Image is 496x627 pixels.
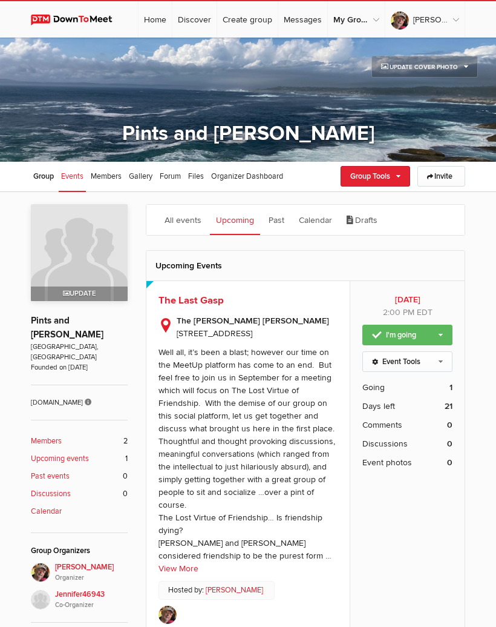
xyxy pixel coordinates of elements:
span: Days left [362,400,395,413]
a: Create group [217,1,278,38]
span: Jennifer46943 [55,589,128,610]
a: Forum [157,162,183,192]
a: Gallery [126,162,155,192]
img: Jim Stewart [31,563,50,582]
span: Organizer Dashboard [211,171,283,181]
a: Past events 0 [31,471,128,482]
a: Upcoming [210,205,260,235]
span: Event photos [362,456,412,469]
a: Invite [417,166,465,187]
span: Discussions [362,437,408,450]
a: Drafts [341,205,383,235]
a: [PERSON_NAME]Organizer [31,563,128,583]
b: 0 [447,456,452,469]
img: Jennifer46943 [31,590,50,609]
a: The Last Gasp [158,294,224,307]
i: Co-Organizer [55,600,128,610]
b: Calendar [31,506,62,517]
a: Upcoming events 1 [31,453,128,465]
span: Update [63,290,96,297]
span: Founded on [DATE] [31,362,128,373]
span: [STREET_ADDRESS] [177,328,252,339]
b: 21 [445,400,452,413]
span: Group [33,171,54,181]
span: Gallery [129,171,152,181]
a: I'm going [362,325,452,345]
a: Organizer Dashboard [209,162,286,192]
span: Going [362,381,385,394]
i: Organizer [55,573,128,583]
span: [DOMAIN_NAME] [31,385,128,408]
a: [PERSON_NAME] [206,585,263,596]
a: View More [158,562,198,575]
b: Members [31,436,62,447]
span: America/Toronto [417,307,432,317]
span: 1 [125,453,128,465]
a: All events [158,205,207,235]
a: Jennifer46943Co-Organizer [31,583,128,610]
span: 2:00 PM [383,307,414,317]
span: Comments [362,419,402,431]
span: Events [61,171,83,181]
b: Upcoming events [31,453,89,465]
div: Well all, it’s been a blast; however our time on the MeetUp platform has come to an end. But feel... [158,347,337,561]
b: The [PERSON_NAME] [PERSON_NAME] [177,314,338,327]
a: Group Tools [341,166,410,187]
span: Forum [160,171,181,181]
a: Home [139,1,172,38]
a: Past [263,205,290,235]
span: [PERSON_NAME] [55,562,128,583]
span: Files [188,171,204,181]
span: [GEOGRAPHIC_DATA], [GEOGRAPHIC_DATA] [31,342,128,362]
b: Past events [31,471,70,482]
b: [DATE] [362,293,452,306]
b: 0 [447,419,452,431]
span: 0 [123,488,128,500]
a: Members [88,162,124,192]
a: Discussions 0 [31,488,128,500]
a: Group [31,162,56,192]
a: My Groups [328,1,385,38]
b: 0 [447,437,452,450]
div: Group Organizers [31,545,128,557]
img: DownToMeet [31,15,123,25]
b: 1 [449,381,452,394]
a: Update Cover Photo [371,56,478,78]
a: Pints and [PERSON_NAME] [31,315,103,340]
a: Messages [278,1,327,38]
p: Hosted by: [158,581,275,600]
img: Jim Stewart [158,606,177,624]
img: Pints and Peterson [31,204,128,301]
a: Pints and [PERSON_NAME] [122,121,374,146]
a: Calendar [31,506,128,517]
span: 2 [123,436,128,447]
a: Calendar [293,205,338,235]
a: Event Tools [362,351,452,372]
a: Update [31,204,128,301]
h2: Upcoming Events [155,251,455,280]
a: Files [186,162,206,192]
b: Discussions [31,488,71,500]
span: 0 [123,471,128,482]
a: Members 2 [31,436,128,447]
span: Members [91,171,122,181]
a: Discover [172,1,217,38]
a: [PERSON_NAME] [385,1,465,38]
a: Events [59,162,86,192]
